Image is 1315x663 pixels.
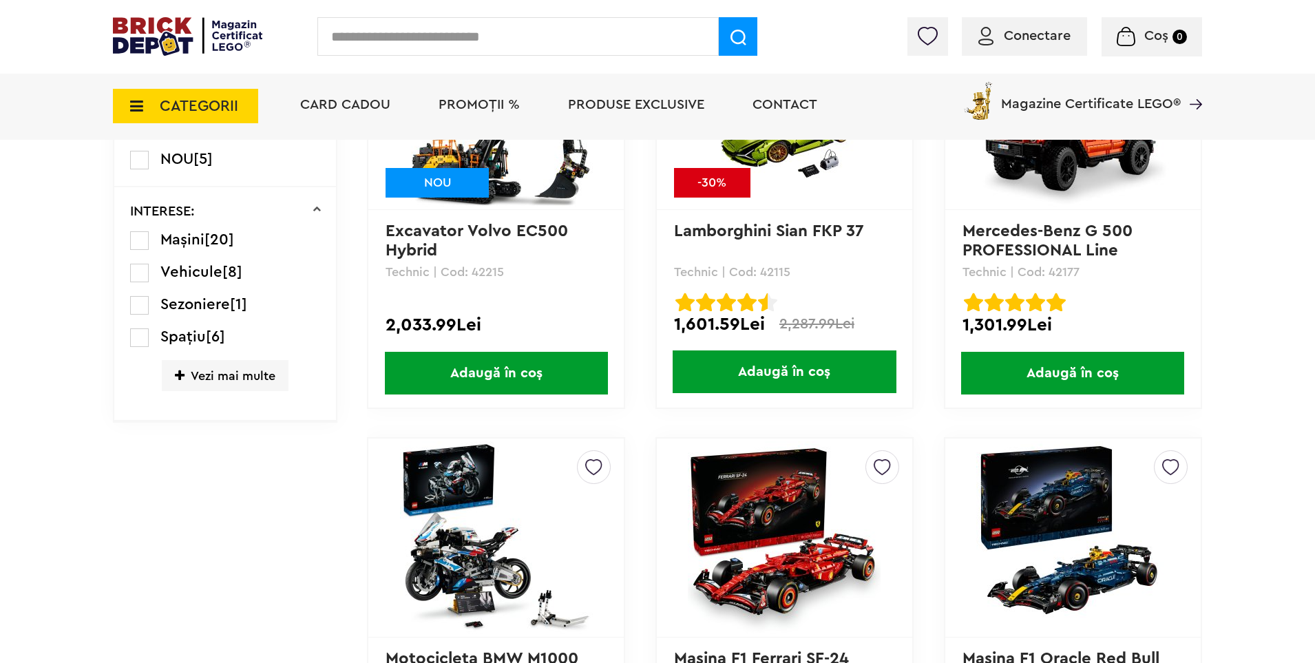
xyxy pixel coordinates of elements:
[160,297,230,312] span: Sezoniere
[400,441,593,634] img: Motocicleta BMW M1000 RR K66
[945,352,1201,394] a: Adaugă în coș
[222,264,242,280] span: [8]
[160,264,222,280] span: Vehicule
[976,441,1169,634] img: Masina F1 Oracle Red Bull Racing RB20
[1046,293,1066,312] img: Evaluare cu stele
[657,350,912,393] a: Adaugă în coș
[162,360,288,391] span: Vezi mai multe
[717,293,736,312] img: Evaluare cu stele
[674,316,765,333] span: 1,601.59Lei
[985,293,1004,312] img: Evaluare cu stele
[160,329,206,344] span: Spațiu
[230,297,247,312] span: [1]
[1001,79,1181,111] span: Magazine Certificate LEGO®
[1181,79,1202,93] a: Magazine Certificate LEGO®
[386,168,489,198] div: NOU
[779,317,854,331] span: 2,287.99Lei
[386,223,573,259] a: Excavator Volvo EC500 Hybrid
[160,232,204,247] span: Mașini
[964,293,983,312] img: Evaluare cu stele
[193,151,213,167] span: [5]
[1026,293,1045,312] img: Evaluare cu stele
[688,441,881,634] img: Masina F1 Ferrari SF-24
[675,293,695,312] img: Evaluare cu stele
[204,232,234,247] span: [20]
[386,316,607,334] div: 2,033.99Lei
[1005,293,1024,312] img: Evaluare cu stele
[568,98,704,112] a: Produse exclusive
[674,223,864,240] a: Lamborghini Sian FKP 37
[439,98,520,112] a: PROMOȚII %
[978,29,1071,43] a: Conectare
[385,352,608,394] span: Adaugă în coș
[206,329,225,344] span: [6]
[368,352,624,394] a: Adaugă în coș
[130,204,195,218] p: INTERESE:
[160,98,238,114] span: CATEGORII
[160,151,193,167] span: NOU
[961,352,1184,394] span: Adaugă în coș
[758,293,777,312] img: Evaluare cu stele
[962,223,1137,259] a: Mercedes-Benz G 500 PROFESSIONAL Line
[386,266,607,278] p: Technic | Cod: 42215
[674,266,895,278] p: Technic | Cod: 42115
[673,350,896,393] span: Adaugă în coș
[962,316,1183,334] div: 1,301.99Lei
[737,293,757,312] img: Evaluare cu stele
[696,293,715,312] img: Evaluare cu stele
[674,168,750,198] div: -30%
[1172,30,1187,44] small: 0
[1004,29,1071,43] span: Conectare
[962,266,1183,278] p: Technic | Cod: 42177
[1144,29,1168,43] span: Coș
[300,98,390,112] a: Card Cadou
[753,98,817,112] a: Contact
